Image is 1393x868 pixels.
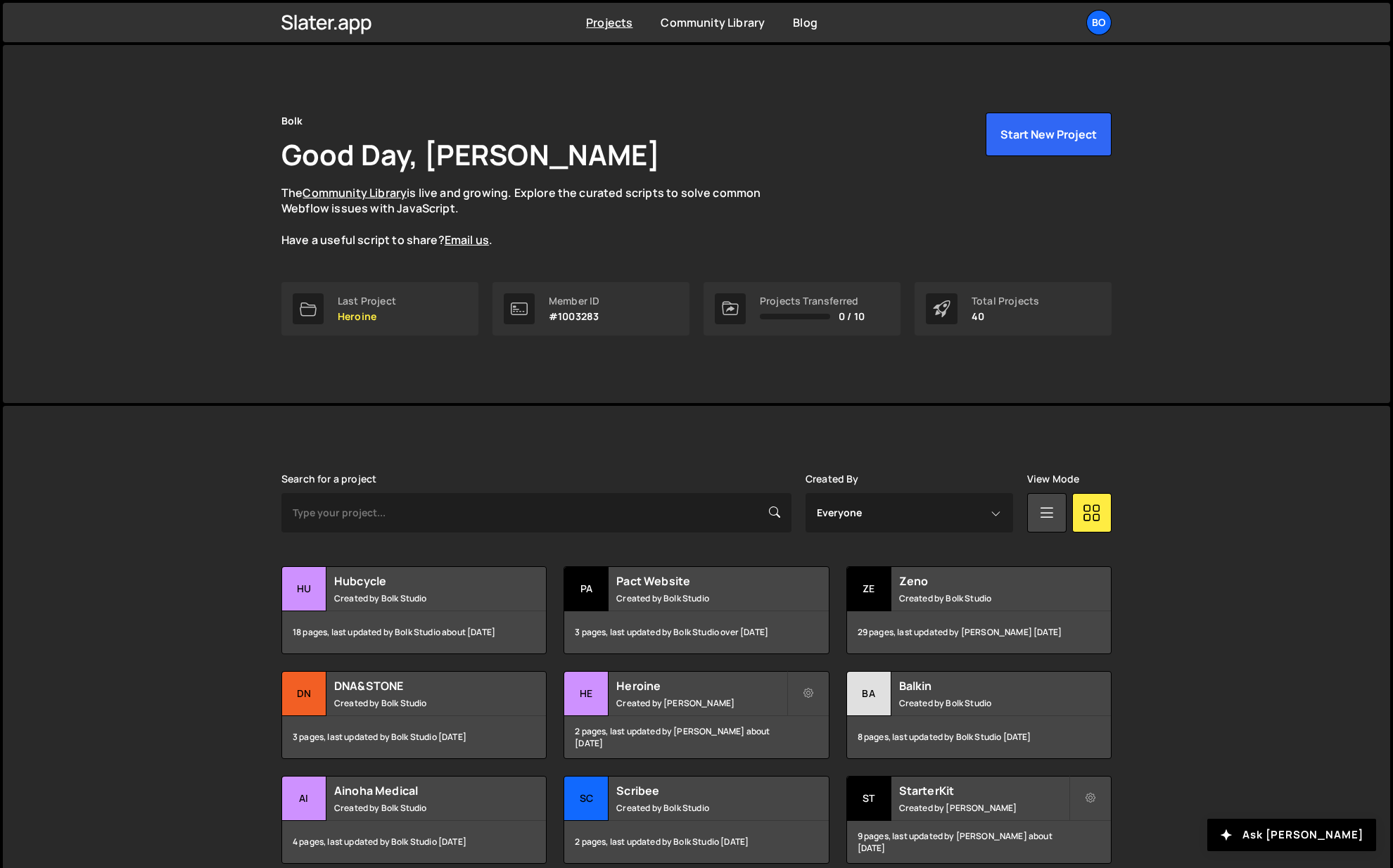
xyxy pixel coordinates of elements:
[282,672,326,716] div: DN
[839,311,865,322] span: 0 / 10
[281,671,547,759] a: DN DNA&STONE Created by Bolk Studio 3 pages, last updated by Bolk Studio [DATE]
[847,821,1111,863] div: 9 pages, last updated by [PERSON_NAME] about [DATE]
[564,777,609,821] div: Sc
[806,473,859,485] label: Created By
[661,15,765,30] a: Community Library
[846,776,1112,864] a: St StarterKit Created by [PERSON_NAME] 9 pages, last updated by [PERSON_NAME] about [DATE]
[334,592,504,604] small: Created by Bolk Studio
[899,783,1069,798] h2: StarterKit
[281,135,660,174] h1: Good Day, [PERSON_NAME]
[564,821,828,863] div: 2 pages, last updated by Bolk Studio [DATE]
[338,295,396,307] div: Last Project
[564,567,609,611] div: Pa
[846,566,1112,654] a: Ze Zeno Created by Bolk Studio 29 pages, last updated by [PERSON_NAME] [DATE]
[338,311,396,322] p: Heroine
[899,697,1069,709] small: Created by Bolk Studio
[586,15,632,30] a: Projects
[847,672,891,716] div: Ba
[281,282,478,336] a: Last Project Heroine
[281,113,303,129] div: Bolk
[847,567,891,611] div: Ze
[616,573,786,589] h2: Pact Website
[1027,473,1079,485] label: View Mode
[564,611,828,653] div: 3 pages, last updated by Bolk Studio over [DATE]
[972,295,1039,307] div: Total Projects
[549,295,599,307] div: Member ID
[899,573,1069,589] h2: Zeno
[972,311,1039,322] p: 40
[334,802,504,814] small: Created by Bolk Studio
[303,185,407,200] a: Community Library
[847,777,891,821] div: St
[334,783,504,798] h2: Ainoha Medical
[847,611,1111,653] div: 29 pages, last updated by [PERSON_NAME] [DATE]
[334,573,504,589] h2: Hubcycle
[616,592,786,604] small: Created by Bolk Studio
[282,716,546,758] div: 3 pages, last updated by Bolk Studio [DATE]
[616,697,786,709] small: Created by [PERSON_NAME]
[334,678,504,694] h2: DNA&STONE
[334,697,504,709] small: Created by Bolk Studio
[1207,819,1376,851] button: Ask [PERSON_NAME]
[986,113,1112,156] button: Start New Project
[564,672,609,716] div: He
[1086,10,1112,35] a: Bo
[282,611,546,653] div: 18 pages, last updated by Bolk Studio about [DATE]
[281,185,788,248] p: The is live and growing. Explore the curated scripts to solve common Webflow issues with JavaScri...
[793,15,818,30] a: Blog
[564,671,829,759] a: He Heroine Created by [PERSON_NAME] 2 pages, last updated by [PERSON_NAME] about [DATE]
[616,678,786,694] h2: Heroine
[760,295,865,307] div: Projects Transferred
[616,783,786,798] h2: Scribee
[282,567,326,611] div: Hu
[899,802,1069,814] small: Created by [PERSON_NAME]
[899,592,1069,604] small: Created by Bolk Studio
[899,678,1069,694] h2: Balkin
[616,802,786,814] small: Created by Bolk Studio
[445,232,489,248] a: Email us
[281,473,376,485] label: Search for a project
[846,671,1112,759] a: Ba Balkin Created by Bolk Studio 8 pages, last updated by Bolk Studio [DATE]
[281,566,547,654] a: Hu Hubcycle Created by Bolk Studio 18 pages, last updated by Bolk Studio about [DATE]
[564,776,829,864] a: Sc Scribee Created by Bolk Studio 2 pages, last updated by Bolk Studio [DATE]
[281,493,791,532] input: Type your project...
[282,821,546,863] div: 4 pages, last updated by Bolk Studio [DATE]
[282,777,326,821] div: Ai
[847,716,1111,758] div: 8 pages, last updated by Bolk Studio [DATE]
[564,716,828,758] div: 2 pages, last updated by [PERSON_NAME] about [DATE]
[564,566,829,654] a: Pa Pact Website Created by Bolk Studio 3 pages, last updated by Bolk Studio over [DATE]
[281,776,547,864] a: Ai Ainoha Medical Created by Bolk Studio 4 pages, last updated by Bolk Studio [DATE]
[549,311,599,322] p: #1003283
